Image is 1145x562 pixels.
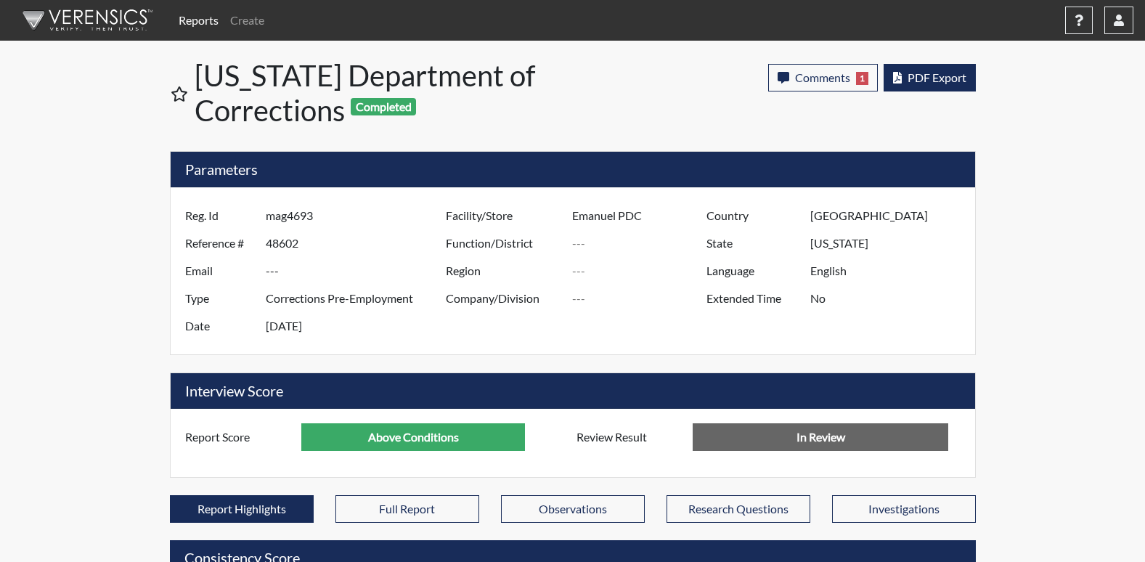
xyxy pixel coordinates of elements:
input: --- [266,229,449,257]
label: Extended Time [696,285,810,312]
input: --- [572,257,710,285]
button: Comments1 [768,64,878,91]
label: Email [174,257,266,285]
input: --- [572,202,710,229]
label: Region [435,257,573,285]
input: --- [810,285,971,312]
input: No Decision [693,423,948,451]
label: Report Score [174,423,302,451]
span: PDF Export [908,70,966,84]
input: --- [572,285,710,312]
input: --- [810,229,971,257]
button: Investigations [832,495,976,523]
a: Reports [173,6,224,35]
input: --- [301,423,525,451]
span: Completed [351,98,416,115]
label: Review Result [566,423,693,451]
label: Company/Division [435,285,573,312]
label: Type [174,285,266,312]
input: --- [810,202,971,229]
label: Function/District [435,229,573,257]
label: Reg. Id [174,202,266,229]
label: State [696,229,810,257]
input: --- [266,312,449,340]
h5: Interview Score [171,373,975,409]
label: Reference # [174,229,266,257]
input: --- [572,229,710,257]
span: Comments [795,70,850,84]
a: Create [224,6,270,35]
button: Report Highlights [170,495,314,523]
button: PDF Export [884,64,976,91]
label: Facility/Store [435,202,573,229]
button: Full Report [335,495,479,523]
button: Research Questions [667,495,810,523]
button: Observations [501,495,645,523]
label: Language [696,257,810,285]
h1: [US_STATE] Department of Corrections [195,58,574,128]
input: --- [266,202,449,229]
label: Country [696,202,810,229]
input: --- [810,257,971,285]
span: 1 [856,72,868,85]
label: Date [174,312,266,340]
h5: Parameters [171,152,975,187]
input: --- [266,257,449,285]
input: --- [266,285,449,312]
